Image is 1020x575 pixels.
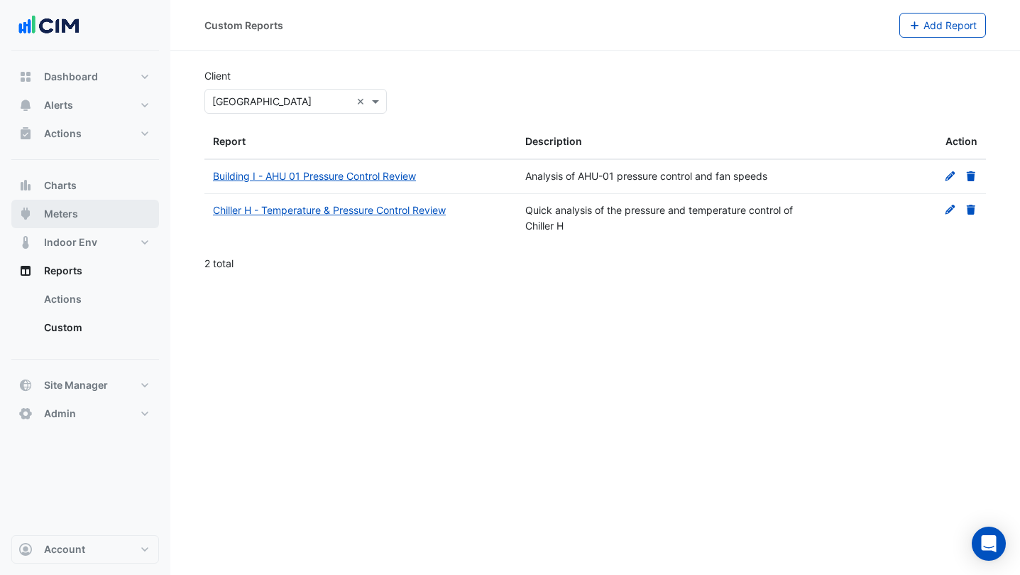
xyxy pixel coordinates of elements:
[923,19,977,31] span: Add Report
[33,313,159,342] a: Custom
[213,170,416,182] a: Building I - AHU 01 Pressure Control Review
[18,264,33,278] app-icon: Reports
[11,371,159,399] button: Site Manager
[17,11,81,40] img: Company Logo
[204,68,231,83] label: Client
[44,542,85,557] span: Account
[33,285,159,313] a: Actions
[18,98,33,112] app-icon: Alerts
[18,178,33,193] app-icon: Charts
[11,91,159,119] button: Alerts
[11,119,159,148] button: Actions
[44,264,82,278] span: Reports
[525,135,582,147] span: Description
[965,204,977,216] a: Delete
[11,200,159,228] button: Meters
[11,535,159,564] button: Account
[11,257,159,285] button: Reports
[213,135,246,147] span: Report
[204,246,986,281] div: 2 total
[525,203,821,235] div: Quick analysis of the pressure and temperature control of Chiller H
[11,399,159,428] button: Admin
[11,285,159,348] div: Reports
[44,378,108,392] span: Site Manager
[18,378,33,392] app-icon: Site Manager
[44,178,77,193] span: Charts
[18,207,33,221] app-icon: Meters
[944,170,957,182] a: Edit
[44,98,73,112] span: Alerts
[965,170,977,182] a: Delete
[18,70,33,84] app-icon: Dashboard
[44,407,76,421] span: Admin
[944,204,957,216] a: Edit
[945,134,977,150] span: Action
[899,13,987,38] button: Add Report
[18,235,33,249] app-icon: Indoor Env
[44,235,97,249] span: Indoor Env
[972,527,1006,561] div: Open Intercom Messenger
[525,168,821,185] div: Analysis of AHU-01 pressure control and fan speeds
[204,18,283,33] div: Custom Reports
[11,63,159,91] button: Dashboard
[356,94,368,109] span: Clear
[44,70,98,84] span: Dashboard
[18,127,33,141] app-icon: Actions
[213,204,446,216] a: Chiller H - Temperature & Pressure Control Review
[11,171,159,200] button: Charts
[11,228,159,257] button: Indoor Env
[44,127,82,141] span: Actions
[18,407,33,421] app-icon: Admin
[44,207,78,221] span: Meters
